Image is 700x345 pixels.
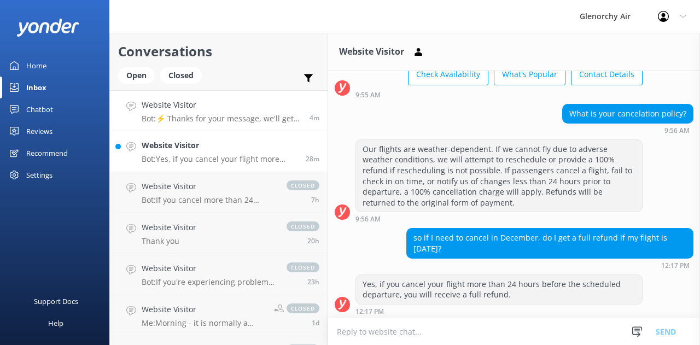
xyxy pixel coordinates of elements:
div: Help [48,312,63,334]
div: Sep 18 2025 09:56am (UTC +12:00) Pacific/Auckland [355,215,643,223]
a: Website VisitorMe:Morning - it is normally a little less quieter than the summer months. All of t... [110,295,328,336]
div: What is your cancelation policy? [563,104,693,123]
div: Sep 18 2025 09:55am (UTC +12:00) Pacific/Auckland [355,91,643,98]
div: Open [118,67,155,84]
strong: 12:17 PM [661,262,690,269]
div: so if I need to cancel in December, do I get a full refund if my flight is [DATE]? [407,229,693,258]
p: Me: Morning - it is normally a little less quieter than the summer months. All of the vessels hav... [142,318,266,328]
div: Chatbot [26,98,53,120]
div: Support Docs [34,290,78,312]
a: Website VisitorBot:If you cancel more than 24 hours in advance, there is no cancellation charge.c... [110,172,328,213]
span: Sep 18 2025 05:17am (UTC +12:00) Pacific/Auckland [311,195,319,204]
h3: Website Visitor [339,45,404,59]
h2: Conversations [118,41,319,62]
p: Bot: Yes, if you cancel your flight more than 24 hours before the scheduled departure, you will r... [142,154,297,164]
p: Bot: If you're experiencing problems with the online booking process, please contact the Glenorch... [142,277,276,287]
div: Sep 18 2025 12:17pm (UTC +12:00) Pacific/Auckland [406,261,693,269]
h4: Website Visitor [142,303,266,315]
span: Sep 18 2025 12:42pm (UTC +12:00) Pacific/Auckland [310,113,319,122]
h4: Website Visitor [142,139,297,151]
strong: 9:55 AM [355,92,381,98]
div: Sep 18 2025 09:56am (UTC +12:00) Pacific/Auckland [562,126,693,134]
a: Website VisitorThank youclosed20h [110,213,328,254]
span: Sep 17 2025 10:34am (UTC +12:00) Pacific/Auckland [312,318,319,328]
div: Closed [160,67,202,84]
div: Reviews [26,120,52,142]
div: Sep 18 2025 12:17pm (UTC +12:00) Pacific/Auckland [355,307,643,315]
button: Contact Details [571,63,643,85]
strong: 9:56 AM [355,216,381,223]
span: closed [287,180,319,190]
div: Home [26,55,46,77]
img: yonder-white-logo.png [16,19,79,37]
a: Open [118,69,160,81]
div: Settings [26,164,52,186]
h4: Website Visitor [142,262,276,274]
a: Website VisitorBot:If you're experiencing problems with the online booking process, please contac... [110,254,328,295]
span: closed [287,303,319,313]
span: closed [287,221,319,231]
h4: Website Visitor [142,221,196,233]
div: Inbox [26,77,46,98]
a: Website VisitorBot:⚡ Thanks for your message, we'll get back to you as soon as we can. You're als... [110,90,328,131]
span: Sep 17 2025 12:46pm (UTC +12:00) Pacific/Auckland [307,277,319,286]
p: Thank you [142,236,196,246]
span: Sep 18 2025 12:17pm (UTC +12:00) Pacific/Auckland [306,154,319,163]
span: Sep 17 2025 04:02pm (UTC +12:00) Pacific/Auckland [307,236,319,245]
div: Recommend [26,142,68,164]
p: Bot: ⚡ Thanks for your message, we'll get back to you as soon as we can. You're also welcome to k... [142,114,301,124]
div: Our flights are weather-dependent. If we cannot fly due to adverse weather conditions, we will at... [356,140,642,212]
a: Website VisitorBot:Yes, if you cancel your flight more than 24 hours before the scheduled departu... [110,131,328,172]
button: What's Popular [494,63,565,85]
h4: Website Visitor [142,180,276,192]
div: Yes, if you cancel your flight more than 24 hours before the scheduled departure, you will receiv... [356,275,642,304]
p: Bot: If you cancel more than 24 hours in advance, there is no cancellation charge. [142,195,276,205]
span: closed [287,262,319,272]
strong: 12:17 PM [355,308,384,315]
strong: 9:56 AM [664,127,690,134]
a: Closed [160,69,207,81]
button: Check Availability [408,63,488,85]
h4: Website Visitor [142,99,301,111]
